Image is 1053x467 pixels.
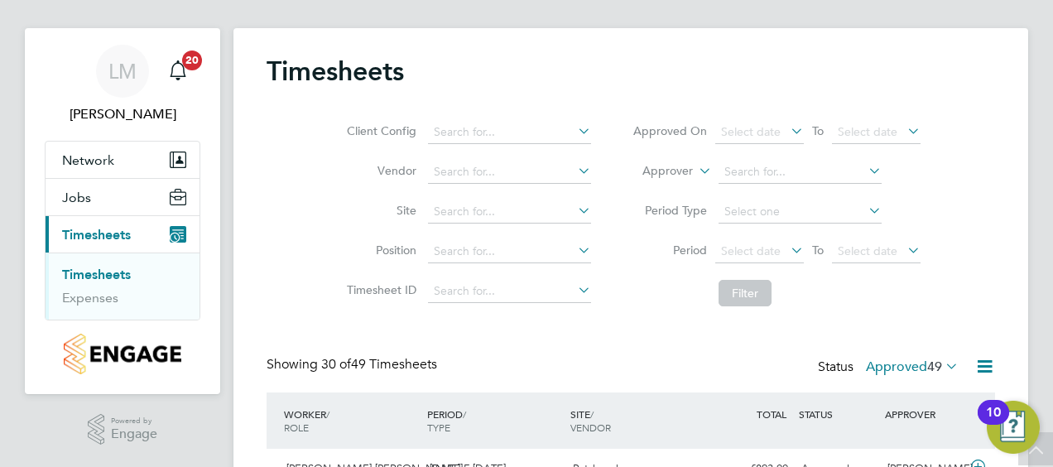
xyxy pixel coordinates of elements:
[428,200,591,224] input: Search for...
[111,427,157,441] span: Engage
[45,334,200,374] a: Go to home page
[795,399,881,429] div: STATUS
[721,243,781,258] span: Select date
[342,123,416,138] label: Client Config
[927,359,942,375] span: 49
[46,142,200,178] button: Network
[566,399,709,442] div: SITE
[284,421,309,434] span: ROLE
[719,280,772,306] button: Filter
[632,243,707,258] label: Period
[838,124,897,139] span: Select date
[64,334,180,374] img: countryside-properties-logo-retina.png
[570,421,611,434] span: VENDOR
[838,243,897,258] span: Select date
[45,104,200,124] span: Linsey McGovern
[88,414,158,445] a: Powered byEngage
[46,253,200,320] div: Timesheets
[590,407,594,421] span: /
[463,407,466,421] span: /
[62,267,131,282] a: Timesheets
[818,356,962,379] div: Status
[62,290,118,306] a: Expenses
[807,239,829,261] span: To
[46,179,200,215] button: Jobs
[321,356,437,373] span: 49 Timesheets
[757,407,786,421] span: TOTAL
[25,28,220,394] nav: Main navigation
[62,227,131,243] span: Timesheets
[428,161,591,184] input: Search for...
[342,243,416,258] label: Position
[719,200,882,224] input: Select one
[881,399,967,429] div: APPROVER
[632,123,707,138] label: Approved On
[423,399,566,442] div: PERIOD
[326,407,329,421] span: /
[267,356,440,373] div: Showing
[719,161,882,184] input: Search for...
[428,280,591,303] input: Search for...
[182,51,202,70] span: 20
[618,163,693,180] label: Approver
[986,412,1001,434] div: 10
[62,190,91,205] span: Jobs
[866,359,959,375] label: Approved
[721,124,781,139] span: Select date
[987,401,1040,454] button: Open Resource Center, 10 new notifications
[321,356,351,373] span: 30 of
[427,421,450,434] span: TYPE
[428,121,591,144] input: Search for...
[342,203,416,218] label: Site
[111,414,157,428] span: Powered by
[342,163,416,178] label: Vendor
[428,240,591,263] input: Search for...
[46,216,200,253] button: Timesheets
[267,55,404,88] h2: Timesheets
[108,60,137,82] span: LM
[342,282,416,297] label: Timesheet ID
[62,152,114,168] span: Network
[280,399,423,442] div: WORKER
[45,45,200,124] a: LM[PERSON_NAME]
[807,120,829,142] span: To
[632,203,707,218] label: Period Type
[161,45,195,98] a: 20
